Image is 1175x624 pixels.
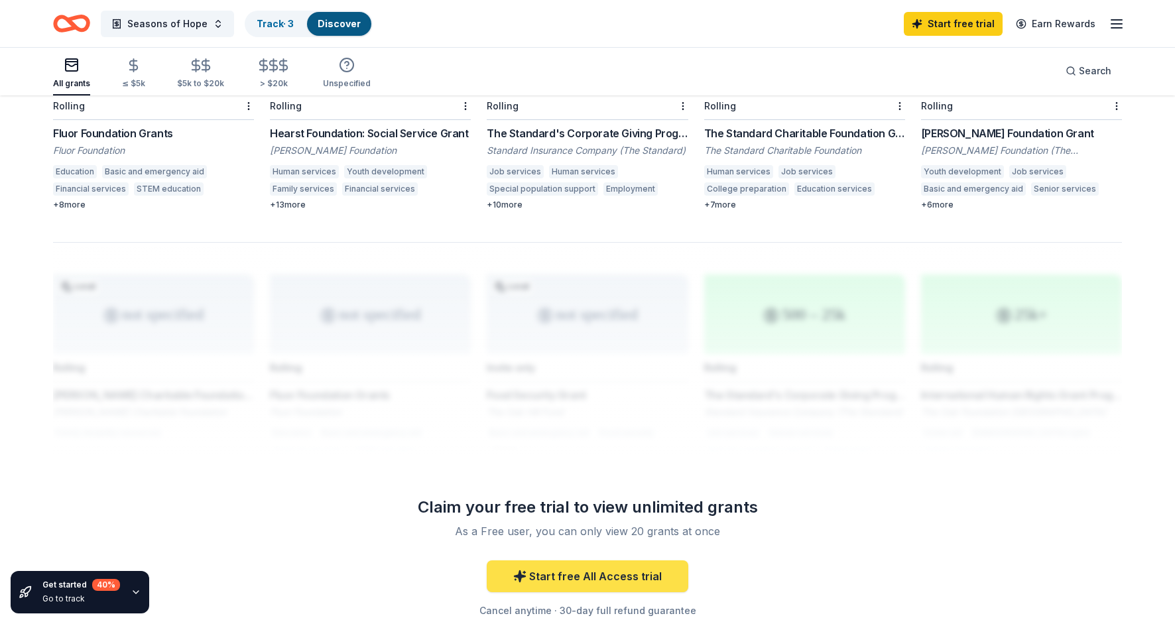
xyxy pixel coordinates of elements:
a: not specifiedRollingFluor Foundation GrantsFluor FoundationEducationBasic and emergency aidFinanc... [53,13,254,210]
div: Basic and emergency aid [102,165,207,178]
a: Start free All Access trial [487,560,688,592]
div: Rolling [704,100,736,111]
a: Earn Rewards [1008,12,1103,36]
div: Education [53,165,97,178]
div: $5k to $20k [177,78,224,89]
div: Education services [794,182,875,196]
div: + 6 more [921,200,1122,210]
div: Job services [487,165,544,178]
div: Employment [603,182,658,196]
div: Rolling [487,100,519,111]
a: Track· 3 [257,18,294,29]
div: Human services [549,165,618,178]
a: 5k – 25kRollingThe Standard Charitable Foundation GrantThe Standard Charitable FoundationHuman se... [704,13,905,210]
div: Claim your free trial to view unlimited grants [397,497,778,518]
div: The Standard's Corporate Giving Program [487,125,688,141]
div: Senior services [1031,182,1099,196]
button: Search [1055,58,1122,84]
div: > $20k [256,78,291,89]
div: Human services [270,165,339,178]
div: STEM education [134,182,204,196]
div: Cancel anytime · 30-day full refund guarantee [397,603,778,619]
span: Seasons of Hope [127,16,208,32]
div: The Standard Charitable Foundation Grant [704,125,905,141]
div: + 8 more [53,200,254,210]
button: ≤ $5k [122,52,145,95]
div: Fluor Foundation Grants [53,125,254,141]
div: Special population support [487,182,598,196]
div: + 13 more [270,200,471,210]
a: 100k+RollingHearst Foundation: Social Service Grant[PERSON_NAME] FoundationHuman servicesYouth de... [270,13,471,210]
div: Job services [1009,165,1066,178]
div: Unspecified [323,78,371,89]
button: Seasons of Hope [101,11,234,37]
div: Get started [42,579,120,591]
a: not specifiedRolling[PERSON_NAME] Foundation Grant[PERSON_NAME] Foundation (The [PERSON_NAME] Fou... [921,13,1122,210]
div: The Standard Charitable Foundation [704,144,905,157]
div: Hearst Foundation: Social Service Grant [270,125,471,141]
div: Job services [778,165,835,178]
div: Rolling [270,100,302,111]
div: ≤ $5k [122,78,145,89]
div: Standard Insurance Company (The Standard) [487,144,688,157]
div: Financial services [53,182,129,196]
div: Human services [704,165,773,178]
span: Search [1079,63,1111,79]
div: + 7 more [704,200,905,210]
div: Youth development [344,165,427,178]
div: Rolling [53,100,85,111]
div: 40 % [92,579,120,591]
button: Track· 3Discover [245,11,373,37]
div: [PERSON_NAME] Foundation Grant [921,125,1122,141]
div: As a Free user, you can only view 20 grants at once [412,523,763,539]
button: > $20k [256,52,291,95]
a: 500 – 25kRollingThe Standard's Corporate Giving ProgramStandard Insurance Company (The Standard)J... [487,13,688,210]
button: Unspecified [323,52,371,95]
div: [PERSON_NAME] Foundation (The [PERSON_NAME] Foundation) [921,144,1122,157]
button: $5k to $20k [177,52,224,95]
div: Rolling [921,100,953,111]
div: All grants [53,78,90,89]
a: Discover [318,18,361,29]
button: All grants [53,52,90,95]
div: Go to track [42,593,120,604]
a: Home [53,8,90,39]
div: Family services [270,182,337,196]
div: [PERSON_NAME] Foundation [270,144,471,157]
div: Financial services [342,182,418,196]
a: Start free trial [904,12,1003,36]
div: Basic and emergency aid [921,182,1026,196]
div: College preparation [704,182,789,196]
div: Youth development [921,165,1004,178]
div: + 10 more [487,200,688,210]
div: Fluor Foundation [53,144,254,157]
